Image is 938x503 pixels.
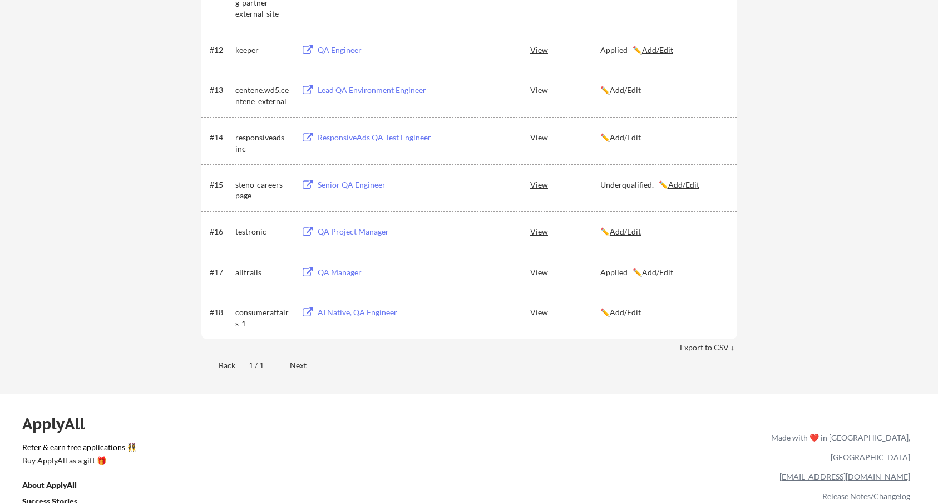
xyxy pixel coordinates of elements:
[530,40,600,60] div: View
[530,80,600,100] div: View
[610,227,641,236] u: Add/Edit
[530,302,600,322] div: View
[318,85,456,96] div: Lead QA Environment Engineer
[610,307,641,317] u: Add/Edit
[600,45,727,56] div: Applied ✏️
[668,180,699,189] u: Add/Edit
[249,360,277,371] div: 1 / 1
[779,472,910,481] a: [EMAIL_ADDRESS][DOMAIN_NAME]
[235,132,291,154] div: responsiveads-inc
[530,127,600,147] div: View
[318,45,456,56] div: QA Engineer
[210,132,231,143] div: #14
[530,262,600,282] div: View
[22,455,134,469] a: Buy ApplyAll as a gift 🎁
[318,267,456,278] div: QA Manager
[600,226,727,237] div: ✏️
[610,85,641,95] u: Add/Edit
[22,457,134,465] div: Buy ApplyAll as a gift 🎁
[210,307,231,318] div: #18
[235,226,291,237] div: testronic
[22,414,97,433] div: ApplyAll
[235,307,291,329] div: consumeraffairs-1
[290,360,319,371] div: Next
[600,132,727,143] div: ✏️
[22,443,539,455] a: Refer & earn free applications 👯‍♀️
[600,267,727,278] div: Applied ✏️
[210,45,231,56] div: #12
[642,45,673,55] u: Add/Edit
[600,179,727,191] div: Underqualified. ✏️
[235,179,291,201] div: steno-careers-page
[210,85,231,96] div: #13
[235,85,291,106] div: centene.wd5.centene_external
[22,480,77,490] u: About ApplyAll
[235,267,291,278] div: alltrails
[201,360,235,371] div: Back
[680,342,737,353] div: Export to CSV ↓
[210,267,231,278] div: #17
[210,179,231,191] div: #15
[318,226,456,237] div: QA Project Manager
[822,491,910,501] a: Release Notes/Changelog
[318,307,456,318] div: AI Native, QA Engineer
[767,428,910,467] div: Made with ❤️ in [GEOGRAPHIC_DATA], [GEOGRAPHIC_DATA]
[600,85,727,96] div: ✏️
[318,179,456,191] div: Senior QA Engineer
[318,132,456,143] div: ResponsiveAds QA Test Engineer
[642,267,673,277] u: Add/Edit
[22,480,92,494] a: About ApplyAll
[600,307,727,318] div: ✏️
[530,221,600,241] div: View
[530,174,600,194] div: View
[610,133,641,142] u: Add/Edit
[210,226,231,237] div: #16
[235,45,291,56] div: keeper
